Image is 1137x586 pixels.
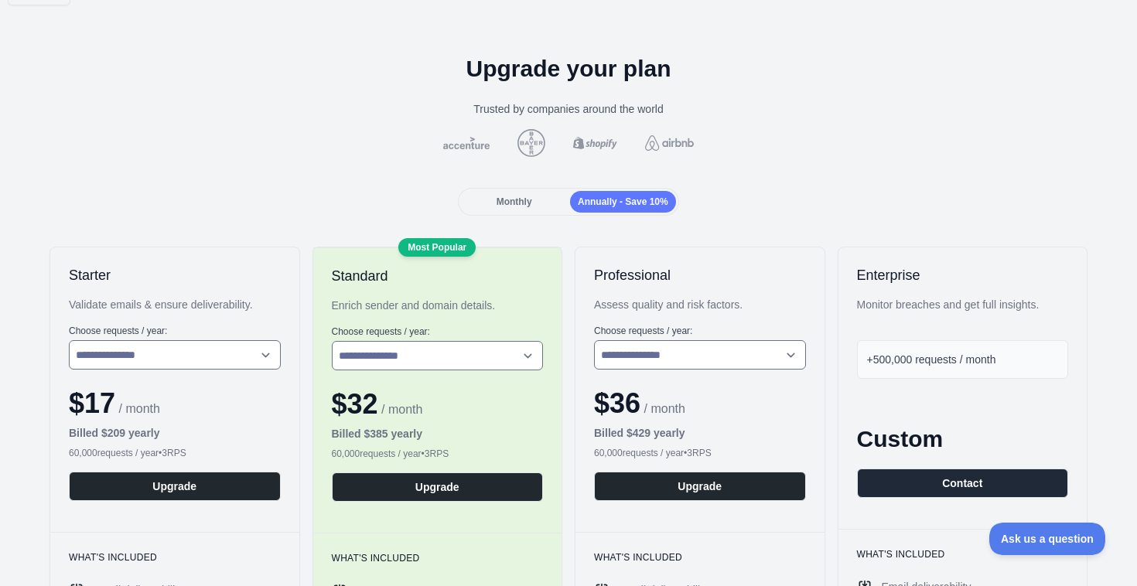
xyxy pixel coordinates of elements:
div: Most Popular [398,238,476,257]
h2: Professional [594,266,806,284]
iframe: Toggle Customer Support [989,523,1106,555]
div: Enrich sender and domain details. [332,298,544,313]
div: Assess quality and risk factors. [594,297,806,312]
div: Monitor breaches and get full insights. [857,297,1069,312]
h2: Standard [332,267,544,285]
h2: Enterprise [857,266,1069,284]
